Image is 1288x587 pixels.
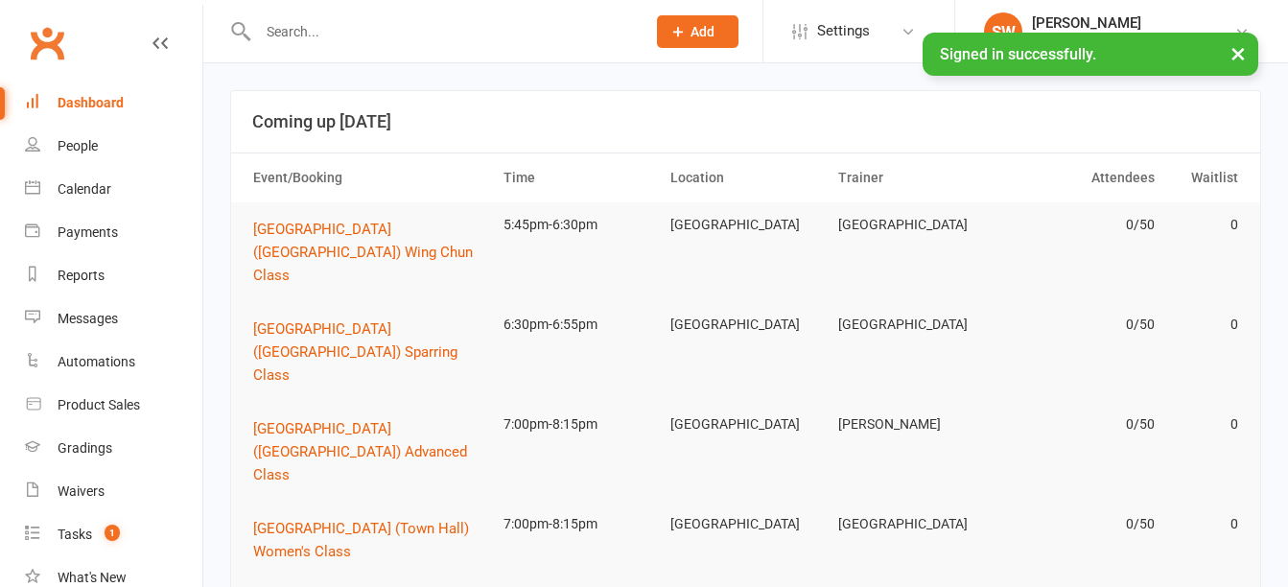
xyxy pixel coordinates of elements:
[253,520,469,560] span: [GEOGRAPHIC_DATA] (Town Hall) Women's Class
[58,354,135,369] div: Automations
[253,218,486,287] button: [GEOGRAPHIC_DATA] ([GEOGRAPHIC_DATA]) Wing Chun Class
[817,10,870,53] span: Settings
[253,517,486,563] button: [GEOGRAPHIC_DATA] (Town Hall) Women's Class
[1032,14,1234,32] div: [PERSON_NAME]
[495,402,662,447] td: 7:00pm-8:15pm
[657,15,738,48] button: Add
[996,153,1163,202] th: Attendees
[25,427,202,470] a: Gradings
[1163,402,1247,447] td: 0
[253,317,486,387] button: [GEOGRAPHIC_DATA] ([GEOGRAPHIC_DATA]) Sparring Class
[830,502,996,547] td: [GEOGRAPHIC_DATA]
[253,420,467,483] span: [GEOGRAPHIC_DATA] ([GEOGRAPHIC_DATA]) Advanced Class
[58,311,118,326] div: Messages
[58,527,92,542] div: Tasks
[25,211,202,254] a: Payments
[1032,32,1234,49] div: International Wing Chun Academy
[984,12,1022,51] div: SW
[58,440,112,456] div: Gradings
[830,202,996,247] td: [GEOGRAPHIC_DATA]
[495,502,662,547] td: 7:00pm-8:15pm
[253,417,486,486] button: [GEOGRAPHIC_DATA] ([GEOGRAPHIC_DATA]) Advanced Class
[105,525,120,541] span: 1
[1163,502,1247,547] td: 0
[25,470,202,513] a: Waivers
[1163,202,1247,247] td: 0
[253,320,457,384] span: [GEOGRAPHIC_DATA] ([GEOGRAPHIC_DATA]) Sparring Class
[996,502,1163,547] td: 0/50
[662,502,829,547] td: [GEOGRAPHIC_DATA]
[58,397,140,412] div: Product Sales
[662,153,829,202] th: Location
[495,202,662,247] td: 5:45pm-6:30pm
[252,112,1239,131] h3: Coming up [DATE]
[253,221,473,284] span: [GEOGRAPHIC_DATA] ([GEOGRAPHIC_DATA]) Wing Chun Class
[58,224,118,240] div: Payments
[58,268,105,283] div: Reports
[662,402,829,447] td: [GEOGRAPHIC_DATA]
[58,181,111,197] div: Calendar
[1163,153,1247,202] th: Waitlist
[25,513,202,556] a: Tasks 1
[830,153,996,202] th: Trainer
[25,297,202,340] a: Messages
[23,19,71,67] a: Clubworx
[662,302,829,347] td: [GEOGRAPHIC_DATA]
[495,153,662,202] th: Time
[996,402,1163,447] td: 0/50
[25,82,202,125] a: Dashboard
[245,153,495,202] th: Event/Booking
[662,202,829,247] td: [GEOGRAPHIC_DATA]
[1221,33,1255,74] button: ×
[996,202,1163,247] td: 0/50
[495,302,662,347] td: 6:30pm-6:55pm
[58,483,105,499] div: Waivers
[691,24,714,39] span: Add
[25,340,202,384] a: Automations
[25,125,202,168] a: People
[252,18,632,45] input: Search...
[830,402,996,447] td: [PERSON_NAME]
[996,302,1163,347] td: 0/50
[25,254,202,297] a: Reports
[25,384,202,427] a: Product Sales
[830,302,996,347] td: [GEOGRAPHIC_DATA]
[1163,302,1247,347] td: 0
[58,95,124,110] div: Dashboard
[58,570,127,585] div: What's New
[25,168,202,211] a: Calendar
[940,45,1096,63] span: Signed in successfully.
[58,138,98,153] div: People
